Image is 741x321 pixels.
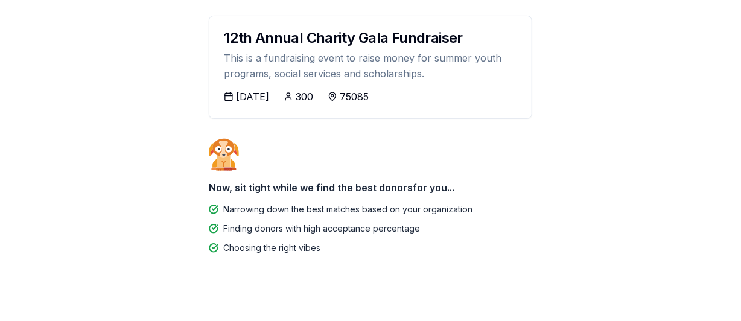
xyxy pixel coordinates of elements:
div: 300 [296,89,313,104]
div: Narrowing down the best matches based on your organization [223,202,472,217]
div: Now, sit tight while we find the best donors for you... [209,176,532,200]
div: 75085 [340,89,369,104]
div: Finding donors with high acceptance percentage [223,221,420,236]
div: 12th Annual Charity Gala Fundraiser [224,31,517,45]
div: Choosing the right vibes [223,241,320,255]
div: [DATE] [236,89,269,104]
img: Dog waiting patiently [209,138,239,171]
div: This is a fundraising event to raise money for summer youth programs, social services and scholar... [224,50,517,82]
